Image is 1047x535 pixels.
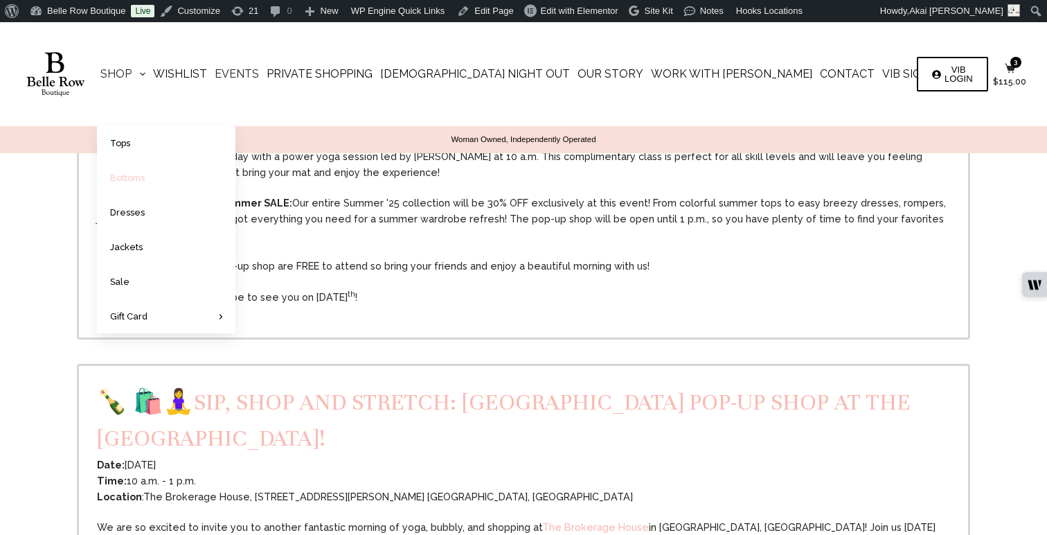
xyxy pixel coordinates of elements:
bdi: 115.00 [993,77,1026,87]
span: 3 [1010,57,1021,68]
div: :The Brokerage House, [STREET_ADDRESS][PERSON_NAME] [GEOGRAPHIC_DATA], [GEOGRAPHIC_DATA] [97,489,950,505]
p: Both the yoga class and pop-up shop are FREE to attend so bring your friends and enjoy a beautifu... [97,258,950,274]
a: VIB LOGIN [917,57,987,91]
a: Jackets [97,230,235,264]
a: Shop [97,22,149,126]
p: 🧘‍♀️ Start your day with a power yoga session led by [PERSON_NAME] at 10 a.m. This complimentary ... [97,148,950,180]
a: $115.00 [993,63,1026,86]
strong: Location [97,491,142,502]
sup: th [348,290,355,299]
span: $ [993,77,999,87]
nav: Main Navigation [97,22,950,126]
a: Our Story [573,22,647,126]
span: Akai [PERSON_NAME] [909,6,1003,16]
a: [DEMOGRAPHIC_DATA] Night Out [376,22,573,126]
a: Private Shopping [262,22,376,126]
a: Bottoms [97,161,235,195]
a: Tops [97,126,235,160]
a: Gift Card [97,299,235,333]
div: 10 a.m. - 1 p.m. [97,473,950,489]
strong: Time: [97,475,127,486]
span: Site Kit [645,6,673,16]
img: Belle Row Boutique [21,52,90,96]
a: Work with [PERSON_NAME] [647,22,816,126]
div: [DATE] [97,457,950,473]
strong: Date: [97,459,125,471]
p: Mark your calendars—we hope to see you on [DATE] ! [97,289,950,305]
a: Sale [97,265,235,299]
a: Contact [816,22,878,126]
span: VIB LOGIN [945,65,972,83]
p: Woman Owned, Independently Operated [28,134,1019,145]
a: 🍾 🛍️🧘‍♀️Sip, Shop and Stretch: [GEOGRAPHIC_DATA] Pop-Up Shop at the [GEOGRAPHIC_DATA]! [97,388,911,453]
a: Events [211,22,262,126]
a: Live [131,5,154,17]
p: 🛍️ Our entire Summer '25 collection will be 30% OFF exclusively at this event! From colorful summ... [97,195,950,243]
span: Edit with Elementor [541,6,618,16]
a: The Brokerage House [542,521,649,533]
a: VIB Sign Up [878,22,950,126]
a: Dresses [97,195,235,229]
a: Wishlist [149,22,211,126]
